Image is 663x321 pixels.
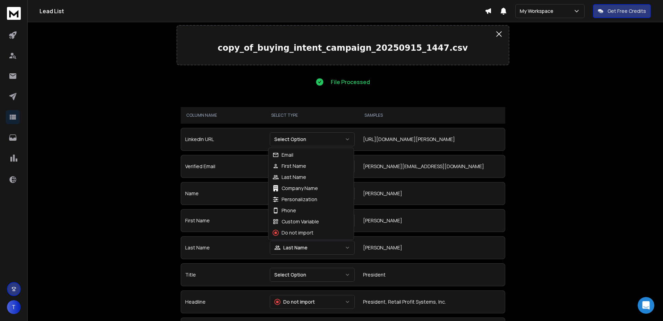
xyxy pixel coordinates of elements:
td: [PERSON_NAME][EMAIL_ADDRESS][DOMAIN_NAME] [359,155,505,178]
div: Phone [273,207,296,214]
th: COLUMN NAME [181,107,266,124]
div: Company Name [273,185,318,192]
p: File Processed [331,78,370,86]
td: President, Retail Profit Systems, Inc. [359,290,505,313]
h1: Lead List [40,7,485,15]
div: Do not import [274,298,315,305]
td: [URL][DOMAIN_NAME][PERSON_NAME] [359,128,505,151]
p: copy_of_buying_intent_campaign_20250915_1447.csv [183,42,503,53]
td: [PERSON_NAME] [359,209,505,232]
div: Email [273,151,293,158]
div: Custom Variable [273,218,319,225]
th: SAMPLES [359,107,505,124]
td: Verified Email [181,155,266,178]
td: Title [181,263,266,286]
div: Personalization [273,196,317,203]
td: First Name [181,209,266,232]
th: SELECT TYPE [266,107,359,124]
td: [PERSON_NAME] [359,236,505,259]
td: [PERSON_NAME] [359,182,505,205]
img: logo [7,7,21,20]
td: Headline [181,290,266,313]
td: Name [181,182,266,205]
div: Open Intercom Messenger [638,297,654,314]
button: Select Option [270,132,355,146]
td: LinkedIn URL [181,128,266,151]
td: President [359,263,505,286]
p: Get Free Credits [608,8,646,15]
span: T [7,300,21,314]
div: Do not import [273,229,313,236]
div: Last Name [274,244,308,251]
button: Select Option [270,268,355,282]
div: First Name [273,163,306,170]
p: My Workspace [520,8,556,15]
td: Last Name [181,236,266,259]
div: Last Name [273,174,306,181]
